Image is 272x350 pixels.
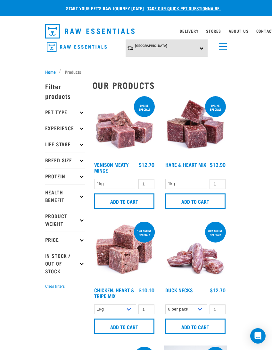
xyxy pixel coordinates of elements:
img: Pile Of Cubed Hare Heart For Pets [164,95,227,158]
a: Venison Meaty Mince [94,163,129,172]
input: Add to cart [165,193,226,209]
input: Add to cart [165,319,226,334]
a: Delivery [180,30,198,32]
nav: dropdown navigation [40,21,232,41]
div: 1kg online special! [134,226,155,240]
p: Breed Size [45,152,85,168]
a: About Us [229,30,248,32]
input: 1 [210,179,226,189]
span: [GEOGRAPHIC_DATA] [135,44,167,47]
nav: breadcrumbs [45,68,227,75]
div: ONLINE SPECIAL! [134,101,155,114]
input: Add to cart [94,193,154,209]
div: $10.10 [139,287,154,293]
div: $12.70 [210,287,226,293]
p: Health Benefit [45,184,85,208]
div: Open Intercom Messenger [250,328,266,344]
img: Raw Essentials Logo [45,24,135,38]
p: In Stock / Out Of Stock [45,248,85,279]
button: Clear filters [45,284,65,289]
div: 6pp online special! [205,226,226,240]
div: ONLINE SPECIAL! [205,101,226,114]
a: Home [45,68,59,75]
p: Price [45,232,85,248]
input: 1 [138,179,154,189]
a: take our quick pet questionnaire. [147,7,221,9]
a: Chicken, Heart & Tripe Mix [94,288,135,297]
img: 1062 Chicken Heart Tripe Mix 01 [93,220,156,284]
span: Home [45,68,56,75]
input: 1 [138,304,154,314]
img: van-moving.png [127,46,134,51]
p: Protein [45,168,85,184]
p: Filter products [45,78,85,104]
img: 1117 Venison Meat Mince 01 [93,95,156,158]
a: menu [216,39,227,51]
p: Pet Type [45,104,85,120]
a: Stores [206,30,221,32]
div: $12.70 [139,162,154,167]
input: Add to cart [94,319,154,334]
img: Raw Essentials Logo [47,42,107,52]
p: Product Weight [45,208,85,232]
p: Life Stage [45,136,85,152]
a: Duck Necks [165,288,193,291]
a: Hare & Heart Mix [165,163,206,166]
img: Pile Of Duck Necks For Pets [164,220,227,284]
p: Experience [45,120,85,136]
div: $13.90 [210,162,226,167]
input: 1 [210,304,226,314]
h2: Our Products [93,80,227,90]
